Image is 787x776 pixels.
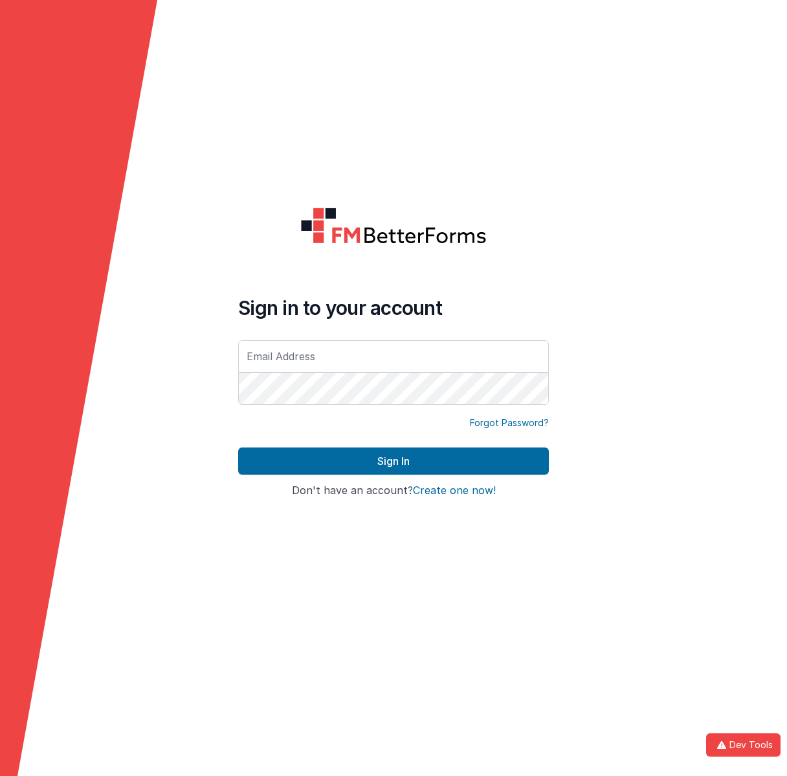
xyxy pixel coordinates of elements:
a: Forgot Password? [470,416,549,429]
button: Create one now! [413,485,496,497]
h4: Don't have an account? [238,485,549,497]
input: Email Address [238,340,549,372]
button: Dev Tools [706,733,781,757]
button: Sign In [238,447,549,475]
h4: Sign in to your account [238,296,549,319]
